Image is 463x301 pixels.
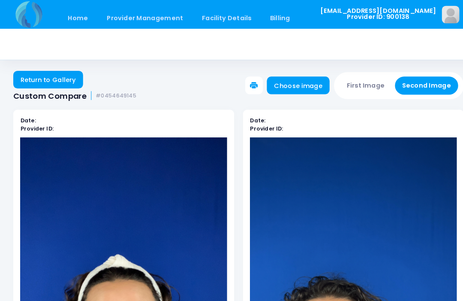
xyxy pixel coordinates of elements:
[311,7,423,20] span: [EMAIL_ADDRESS][DOMAIN_NAME] Provider ID: 900138
[243,121,275,128] b: Provider ID:
[13,69,81,86] a: Return to Gallery
[330,74,381,92] button: First Image
[291,8,324,28] a: Staff
[20,113,35,121] b: Date:
[429,6,446,23] img: image
[254,8,290,28] a: Billing
[188,8,253,28] a: Facility Details
[95,8,186,28] a: Provider Management
[243,113,258,121] b: Date:
[20,121,52,128] b: Provider ID:
[259,74,320,91] a: Choose image
[93,90,132,96] small: #0454649145
[13,88,84,97] span: Custom Compare
[383,74,445,92] button: Second Image
[57,8,94,28] a: Home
